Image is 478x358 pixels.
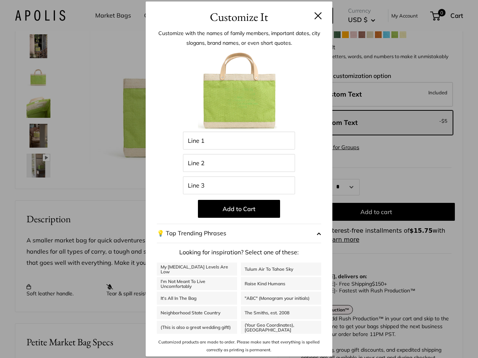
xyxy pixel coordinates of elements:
a: "ABC" (Monogram your initials) [241,292,321,305]
p: Looking for inspiration? Select one of these: [157,247,321,258]
p: Customized products are made to order. Please make sure that everything is spelled correctly as p... [157,338,321,354]
button: Add to Cart [198,200,280,218]
a: Raise Kind Humans [241,277,321,290]
img: chartresus-pmb-cust.jpg [198,50,280,132]
h3: Customize It [157,8,321,26]
a: Tulum Air To Tahoe Sky [241,263,321,276]
button: 💡 Top Trending Phrases [157,224,321,243]
a: My [MEDICAL_DATA] Levels Are Low [157,263,237,276]
p: Customize with the names of family members, important dates, city slogans, brand names, or even s... [157,28,321,48]
a: The Smiths, est. 2008 [241,306,321,319]
a: I'm Not Meant To Live Uncomfortably [157,277,237,290]
a: (This is also a great wedding gift!) [157,321,237,334]
a: Neighborhood State Country [157,306,237,319]
a: It's All In The Bag [157,292,237,305]
a: (Your Geo Coordinates), [GEOGRAPHIC_DATA] [241,321,321,334]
